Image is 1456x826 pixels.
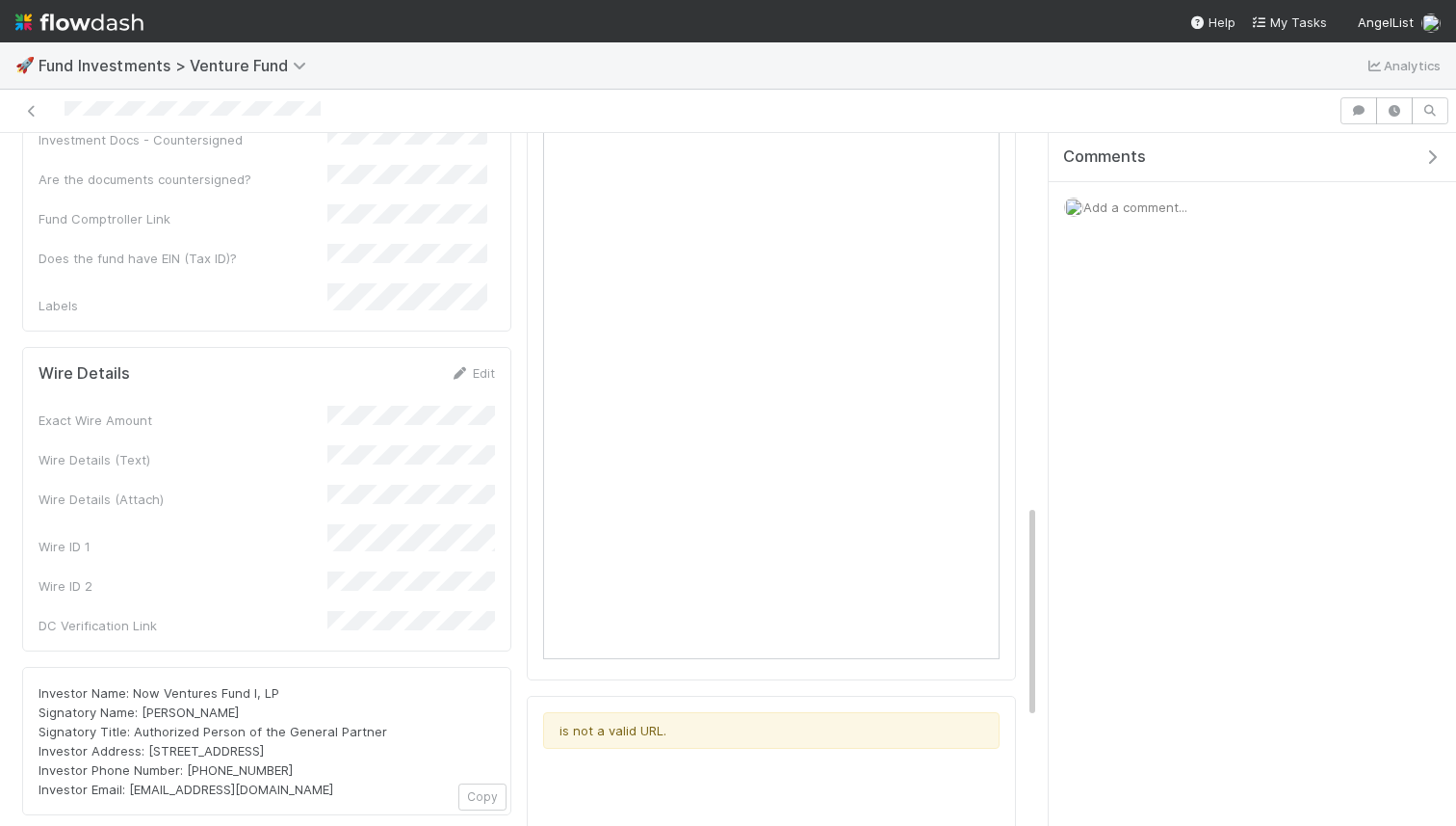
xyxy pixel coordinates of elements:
img: avatar_0a9e60f7-03da-485c-bb15-a40c44fcec20.png [1064,198,1083,217]
a: Edit [450,365,495,381]
div: is not a valid URL. [543,712,1000,749]
div: Exact Wire Amount [39,411,327,430]
h5: Wire Details [39,364,130,384]
div: Wire ID 1 [39,537,327,556]
span: Comments [1063,147,1146,167]
img: avatar_0a9e60f7-03da-485c-bb15-a40c44fcec20.png [1421,13,1441,33]
a: Analytics [1365,54,1441,77]
span: My Tasks [1251,14,1327,30]
div: Are the documents countersigned? [39,170,327,189]
button: Copy [458,784,507,811]
img: logo-inverted-e16ddd16eac7371096b0.svg [15,6,143,39]
div: Does the fund have EIN (Tax ID)? [39,249,327,268]
span: Investor Name: Now Ventures Fund I, LP Signatory Name: [PERSON_NAME] Signatory Title: Authorized ... [39,685,387,797]
span: Add a comment... [1083,200,1187,215]
div: Labels [39,296,327,315]
div: Wire Details (Text) [39,450,327,469]
div: Fund Comptroller Link [39,209,327,228]
span: Fund Investments > Venture Fund [39,56,316,75]
span: 🚀 [15,57,35,73]
div: Wire ID 2 [39,576,327,596]
span: AngelList [1358,14,1414,30]
div: Wire Details (Attach) [39,490,327,509]
div: Help [1189,13,1235,32]
a: My Tasks [1251,13,1327,32]
div: Investment Docs - Countersigned [39,130,327,149]
div: DC Verification Link [39,616,327,635]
